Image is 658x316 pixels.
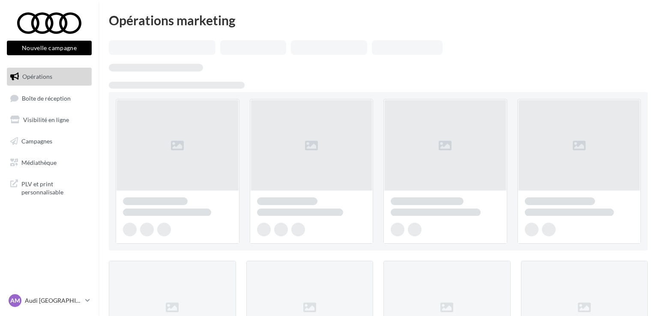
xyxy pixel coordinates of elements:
div: Opérations marketing [109,14,648,27]
span: Campagnes [21,137,52,145]
button: Nouvelle campagne [7,41,92,55]
a: Boîte de réception [5,89,93,107]
a: Visibilité en ligne [5,111,93,129]
span: Visibilité en ligne [23,116,69,123]
span: Opérations [22,73,52,80]
span: PLV et print personnalisable [21,178,88,197]
span: Médiathèque [21,158,57,166]
span: AM [10,296,20,305]
a: Opérations [5,68,93,86]
span: Boîte de réception [22,94,71,101]
p: Audi [GEOGRAPHIC_DATA] [25,296,82,305]
a: Campagnes [5,132,93,150]
a: AM Audi [GEOGRAPHIC_DATA] [7,292,92,309]
a: Médiathèque [5,154,93,172]
a: PLV et print personnalisable [5,175,93,200]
